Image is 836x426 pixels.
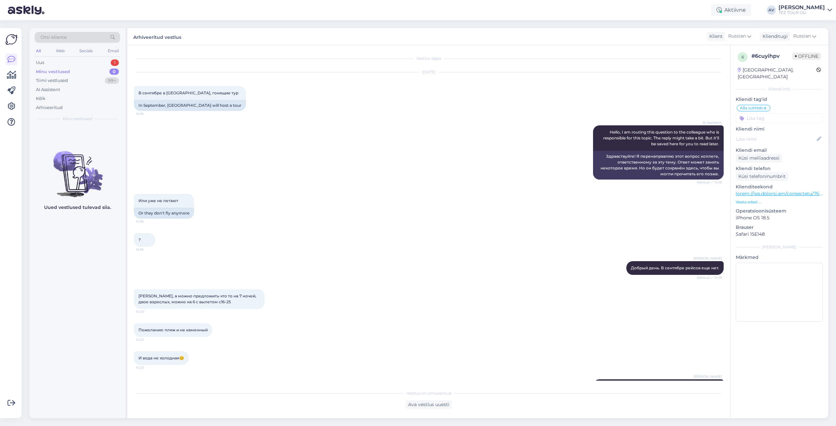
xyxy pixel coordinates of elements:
[697,180,722,185] span: Nähtud ✓ 14:18
[5,33,18,46] img: Askly Logo
[694,256,722,261] span: [PERSON_NAME]
[736,172,788,181] div: Küsi telefoninumbrit
[736,126,823,133] p: Kliendi nimi
[136,111,160,116] span: 14:18
[740,106,763,110] span: Alla suhtleb
[106,47,120,55] div: Email
[55,47,66,55] div: Web
[134,100,246,111] div: In September, [GEOGRAPHIC_DATA] will host a tour
[738,67,816,80] div: [GEOGRAPHIC_DATA], [GEOGRAPHIC_DATA]
[631,265,719,270] span: Добрый день. В сентябре рейсов еще нет.
[36,69,70,75] div: Minu vestlused
[40,34,67,41] span: Otsi kliente
[36,87,60,93] div: AI Assistent
[736,183,823,190] p: Klienditeekond
[736,135,815,143] input: Lisa nimi
[36,77,68,84] div: Tiimi vestlused
[136,365,160,370] span: 14:23
[105,77,119,84] div: 99+
[63,116,92,122] span: Minu vestlused
[736,113,823,123] input: Lisa tag
[111,59,119,66] div: 1
[36,59,44,66] div: Uus
[134,55,724,61] div: Vestlus algas
[711,4,751,16] div: Aktiivne
[44,204,111,211] p: Uued vestlused tulevad siia.
[779,10,825,15] div: TEZ TOUR OÜ
[134,208,194,219] div: Or they don't fly anymore
[792,53,821,60] span: Offline
[793,33,811,40] span: Russian
[136,337,160,342] span: 14:22
[736,147,823,154] p: Kliendi email
[751,52,792,60] div: # 6cuyihpv
[407,390,451,396] span: Vestlus on arhiveeritud
[136,309,160,314] span: 14:20
[707,33,723,40] div: Klient
[736,154,782,163] div: Küsi meiliaadressi
[779,5,825,10] div: [PERSON_NAME]
[779,5,832,15] a: [PERSON_NAME]TEZ TOUR OÜ
[109,69,119,75] div: 0
[78,47,94,55] div: Socials
[593,151,724,180] div: Здравствуйте! Я перенаправляю этот вопрос коллеге, ответственному за эту тему. Ответ может занять...
[406,400,452,409] div: Ava vestlus uuesti
[694,374,722,379] span: [PERSON_NAME]
[736,224,823,231] p: Brauser
[136,247,160,252] span: 14:18
[603,130,720,146] span: Hello, I am routing this question to the colleague who is responsible for this topic. The reply m...
[136,219,160,224] span: 14:18
[29,139,125,198] img: No chats
[697,120,722,125] span: AI Assistent
[134,69,724,75] div: [DATE]
[760,33,788,40] div: Klienditugi
[736,208,823,214] p: Operatsioonisüsteem
[742,55,744,59] span: 6
[736,244,823,250] div: [PERSON_NAME]
[736,96,823,103] p: Kliendi tag'id
[736,165,823,172] p: Kliendi telefon
[736,86,823,92] div: Kliendi info
[767,6,776,15] div: AV
[138,90,238,95] span: В сентябре в [GEOGRAPHIC_DATA], гонящие тур
[138,198,178,203] span: Или уже не летают
[697,275,722,280] span: Nähtud ✓ 14:19
[138,293,257,304] span: [PERSON_NAME], а можно предложить что то на 7 ночей, двое взрослых, можно на 6 с вылетом с16-25
[736,199,823,205] p: Vaata edasi ...
[728,33,746,40] span: Russian
[138,237,141,242] span: ?
[36,95,45,102] div: Kõik
[138,327,208,332] span: Пожелания: пляж и не каменный
[736,214,823,221] p: iPhone OS 18.5
[736,231,823,238] p: Safari 15E148
[736,254,823,261] p: Märkmed
[36,104,63,111] div: Arhiveeritud
[133,32,181,41] label: Arhiveeritud vestlus
[138,355,184,360] span: И вода не холодная😊
[35,47,42,55] div: All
